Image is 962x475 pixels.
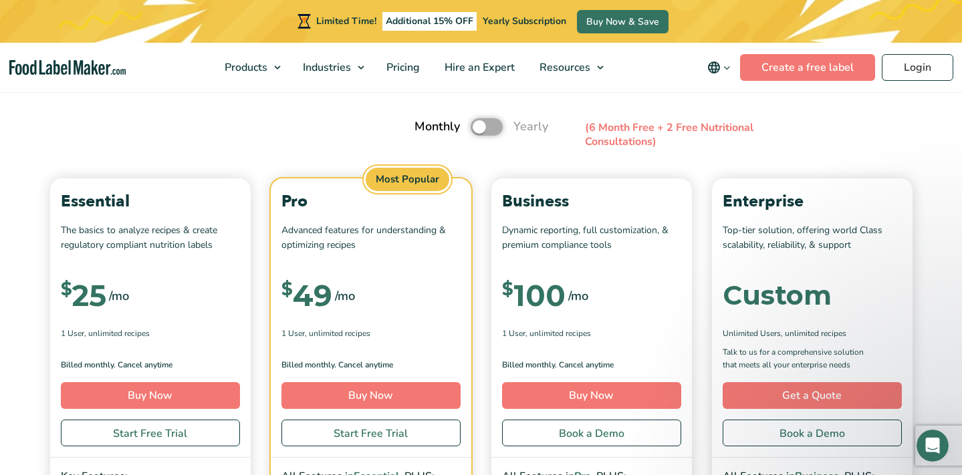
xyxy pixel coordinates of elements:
span: Most Popular [364,166,451,193]
p: Dynamic reporting, full customization, & premium compliance tools [502,223,681,253]
a: Create a free label [740,54,875,81]
span: 1 User [281,327,305,339]
a: Buy Now [61,382,240,409]
span: 1 User [61,327,84,339]
a: Industries [291,43,371,92]
p: Enterprise [723,189,902,214]
p: Top-tier solution, offering world Class scalability, reliability, & support [723,223,902,253]
a: Resources [527,43,610,92]
span: Limited Time! [316,15,376,27]
p: Billed monthly. Cancel anytime [502,359,681,371]
p: Billed monthly. Cancel anytime [281,359,461,371]
span: Additional 15% OFF [382,12,477,31]
a: Buy Now [502,382,681,409]
p: Pro [281,189,461,214]
span: Yearly [513,118,548,136]
p: Advanced features for understanding & optimizing recipes [281,223,461,253]
a: Start Free Trial [281,420,461,446]
span: , Unlimited Recipes [525,327,591,339]
span: Hire an Expert [441,60,516,75]
a: Get a Quote [723,382,902,409]
span: $ [281,281,293,298]
p: Business [502,189,681,214]
p: Essential [61,189,240,214]
div: 25 [61,281,106,310]
a: Pricing [374,43,429,92]
a: Buy Now [281,382,461,409]
p: (6 Month Free + 2 Free Nutritional Consultations) [585,121,786,149]
label: Toggle [471,118,503,136]
p: Talk to us for a comprehensive solution that meets all your enterprise needs [723,346,876,371]
span: Pricing [382,60,421,75]
a: Start Free Trial [61,420,240,446]
span: /mo [335,287,355,305]
span: $ [502,281,513,298]
span: Products [221,60,269,75]
span: 1 User [502,327,525,339]
span: , Unlimited Recipes [84,327,150,339]
a: Hire an Expert [433,43,524,92]
div: 100 [502,281,566,310]
span: , Unlimited Recipes [781,327,846,339]
span: Yearly Subscription [483,15,566,27]
span: $ [61,281,72,298]
span: , Unlimited Recipes [305,327,370,339]
span: Monthly [414,118,460,136]
p: The basics to analyze recipes & create regulatory compliant nutrition labels [61,223,240,253]
span: /mo [568,287,588,305]
div: Custom [723,282,832,309]
iframe: Intercom live chat [917,430,949,462]
span: Resources [535,60,592,75]
a: Book a Demo [502,420,681,446]
p: Billed monthly. Cancel anytime [61,359,240,371]
a: Book a Demo [723,420,902,446]
span: /mo [109,287,129,305]
a: Buy Now & Save [577,10,669,33]
span: Industries [299,60,352,75]
a: Login [882,54,953,81]
a: Products [213,43,287,92]
div: 49 [281,281,332,310]
span: Unlimited Users [723,327,781,339]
